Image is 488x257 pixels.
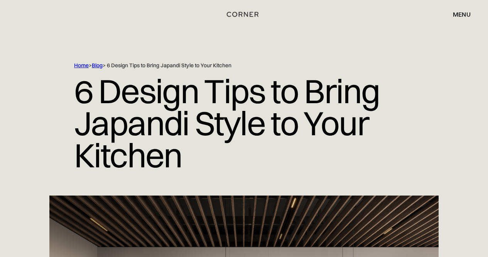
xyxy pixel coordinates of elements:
[74,69,414,177] h1: 6 Design Tips to Bring Japandi Style to Your Kitchen
[453,11,471,17] div: menu
[74,62,414,69] div: > > 6 Design Tips to Bring Japandi Style to Your Kitchen
[74,62,89,69] a: Home
[92,62,103,69] a: Blog
[445,8,471,21] div: menu
[225,9,263,19] a: home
